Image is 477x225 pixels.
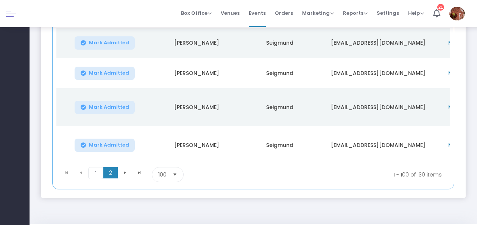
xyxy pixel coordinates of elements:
[75,101,135,114] button: Mark Admitted
[75,139,135,152] button: Mark Admitted
[155,28,238,58] td: [PERSON_NAME]
[321,126,435,164] td: [EMAIL_ADDRESS][DOMAIN_NAME]
[321,28,435,58] td: [EMAIL_ADDRESS][DOMAIN_NAME]
[181,9,212,17] span: Box Office
[408,9,424,17] span: Help
[89,40,129,46] span: Mark Admitted
[155,58,238,88] td: [PERSON_NAME]
[437,4,444,11] div: 21
[238,126,321,164] td: Seigmund
[254,167,442,182] kendo-pager-info: 1 - 100 of 130 items
[122,170,128,176] span: Go to the next page
[158,171,167,178] span: 100
[302,9,334,17] span: Marketing
[238,88,321,126] td: Seigmund
[89,104,129,110] span: Mark Admitted
[89,70,129,76] span: Mark Admitted
[118,167,132,178] span: Go to the next page
[88,167,103,179] span: Page 1
[132,167,147,178] span: Go to the last page
[155,88,238,126] td: [PERSON_NAME]
[321,88,435,126] td: [EMAIL_ADDRESS][DOMAIN_NAME]
[221,3,240,23] span: Venues
[170,167,180,182] button: Select
[249,3,266,23] span: Events
[155,126,238,164] td: [PERSON_NAME]
[321,58,435,88] td: [EMAIL_ADDRESS][DOMAIN_NAME]
[89,142,129,148] span: Mark Admitted
[103,167,118,178] span: Page 2
[136,170,142,176] span: Go to the last page
[238,28,321,58] td: Seigmund
[75,67,135,80] button: Mark Admitted
[75,36,135,50] button: Mark Admitted
[238,58,321,88] td: Seigmund
[275,3,293,23] span: Orders
[343,9,368,17] span: Reports
[377,3,399,23] span: Settings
